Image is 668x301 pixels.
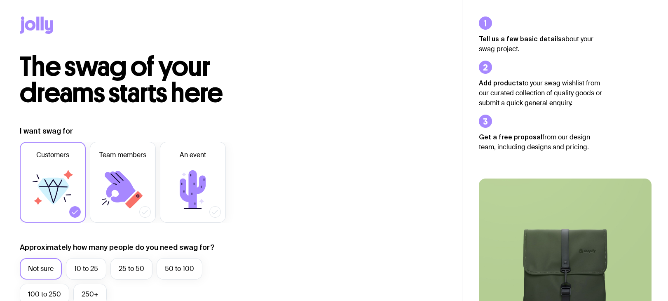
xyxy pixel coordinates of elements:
[36,150,69,160] span: Customers
[157,258,202,280] label: 50 to 100
[479,35,562,42] strong: Tell us a few basic details
[99,150,146,160] span: Team members
[110,258,152,280] label: 25 to 50
[20,258,62,280] label: Not sure
[20,126,73,136] label: I want swag for
[479,132,602,152] p: from our design team, including designs and pricing.
[479,133,542,141] strong: Get a free proposal
[479,79,523,87] strong: Add products
[20,242,215,252] label: Approximately how many people do you need swag for?
[180,150,206,160] span: An event
[66,258,106,280] label: 10 to 25
[479,78,602,108] p: to your swag wishlist from our curated collection of quality goods or submit a quick general enqu...
[479,34,602,54] p: about your swag project.
[20,50,223,109] span: The swag of your dreams starts here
